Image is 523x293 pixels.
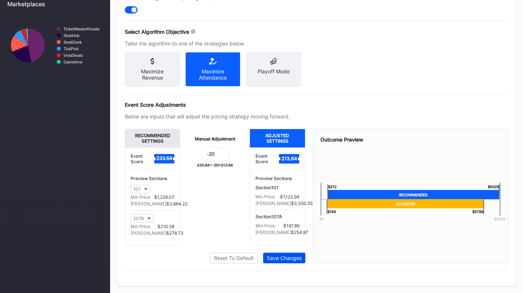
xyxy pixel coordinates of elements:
text: TickPick [63,47,79,51]
div: $278.73 [166,230,184,236]
text: VividSeats [63,53,83,58]
div: Playoff Mode [252,68,295,74]
div: $ 194 [327,208,336,214]
div: Preview Sections [131,176,174,181]
div: $1,122.94 [280,194,299,199]
text: 213.64 [282,155,297,161]
div: $254.87 [291,230,308,235]
div: Reset To Default [214,255,254,261]
text: StubHub [63,33,80,38]
div: 207A [133,216,144,221]
div: Adjusted [327,199,484,208]
div: $ 6329 [487,217,512,221]
div: $3,664.22 [166,201,188,206]
div: Event Score Adjustments [125,102,508,108]
div: Below are inputs that will adjust the pricing strategy moving forward. [125,113,290,120]
div: Maximize Attendance [191,68,235,81]
div: Event Score [131,153,154,164]
div: [PERSON_NAME] [131,201,166,206]
div: Tailor the algorithm to one of the strategies below. [125,40,290,47]
div: Min Price [131,224,150,229]
div: Event Score [255,153,279,164]
div: Section 207A [255,214,299,219]
text: 233.64 [156,155,172,161]
div: Recommended Settings [125,129,180,147]
div: 233.64 + -20 = 213.64 [197,163,233,167]
text: SeatGeek [63,40,82,44]
div: [PERSON_NAME] [255,230,291,235]
div: $ 212 [327,184,337,190]
div: Min Price [255,223,275,228]
text: TicketMasterResale [63,27,99,31]
div: Maximize Revenue [131,68,174,81]
div: Min Price [255,194,275,199]
div: $216.38 [157,224,174,229]
div: Outcome Preview [320,136,501,143]
div: Marketplaces [7,0,103,8]
div: Section 101 [255,185,299,190]
div: Min Price [131,194,150,200]
div: $3,350.55 [291,201,313,206]
button: Reset To Default [210,253,258,263]
div: Save Changes [267,255,302,261]
div: $ 6329 [488,184,500,190]
div: Select Algorithm Objective [125,29,189,35]
div: Manual Adjustment [195,136,235,142]
button: 101 [131,185,150,193]
button: 207A [131,214,154,223]
div: $197.86 [283,223,299,228]
button: Save Changes [263,253,305,263]
div: [PERSON_NAME] [131,230,166,236]
div: $ 5788 [472,208,484,214]
svg: Chart title [7,13,103,77]
div: $1,228.07 [154,194,174,200]
div: [PERSON_NAME] [255,201,291,206]
div: $0 [309,217,334,221]
div: Adjusted Settings [250,129,305,147]
div: Preview Sections [255,176,299,181]
div: Recommended [327,190,500,199]
text: Gametime [63,60,83,64]
div: 101 [133,186,141,192]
